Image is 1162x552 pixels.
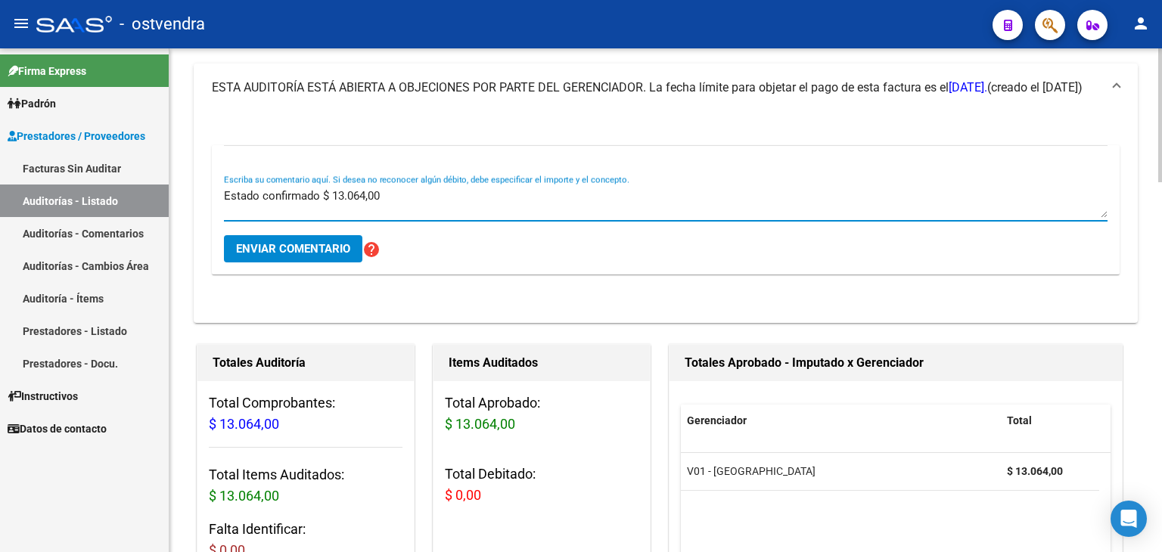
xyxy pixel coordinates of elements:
[209,392,402,435] h3: Total Comprobantes:
[8,128,145,144] span: Prestadores / Proveedores
[194,64,1138,112] mat-expansion-panel-header: ESTA AUDITORÍA ESTÁ ABIERTA A OBJECIONES POR PARTE DEL GERENCIADOR. La fecha límite para objetar ...
[362,240,381,259] mat-icon: help
[8,388,78,405] span: Instructivos
[1111,501,1147,537] div: Open Intercom Messenger
[445,487,481,503] span: $ 0,00
[1007,414,1032,426] span: Total
[445,416,515,432] span: $ 13.064,00
[1132,14,1150,33] mat-icon: person
[1007,465,1063,477] strong: $ 13.064,00
[687,414,747,426] span: Gerenciador
[224,235,362,262] button: Enviar comentario
[449,351,635,375] h1: Items Auditados
[209,464,402,507] h3: Total Items Auditados:
[1001,405,1099,437] datatable-header-cell: Total
[949,80,987,95] span: [DATE].
[213,351,399,375] h1: Totales Auditoría
[687,465,816,477] span: V01 - [GEOGRAPHIC_DATA]
[194,112,1138,323] div: ESTA AUDITORÍA ESTÁ ABIERTA A OBJECIONES POR PARTE DEL GERENCIADOR. La fecha límite para objetar ...
[8,420,107,437] span: Datos de contacto
[987,79,1083,96] span: (creado el [DATE])
[236,242,350,256] span: Enviar comentario
[212,80,987,95] span: ESTA AUDITORÍA ESTÁ ABIERTA A OBJECIONES POR PARTE DEL GERENCIADOR. La fecha límite para objetar ...
[209,488,279,504] span: $ 13.064,00
[12,14,30,33] mat-icon: menu
[685,351,1107,375] h1: Totales Aprobado - Imputado x Gerenciador
[445,464,638,506] h3: Total Debitado:
[445,392,638,435] h3: Total Aprobado:
[120,8,205,41] span: - ostvendra
[8,95,56,112] span: Padrón
[8,63,86,79] span: Firma Express
[209,416,279,432] span: $ 13.064,00
[681,405,1001,437] datatable-header-cell: Gerenciador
